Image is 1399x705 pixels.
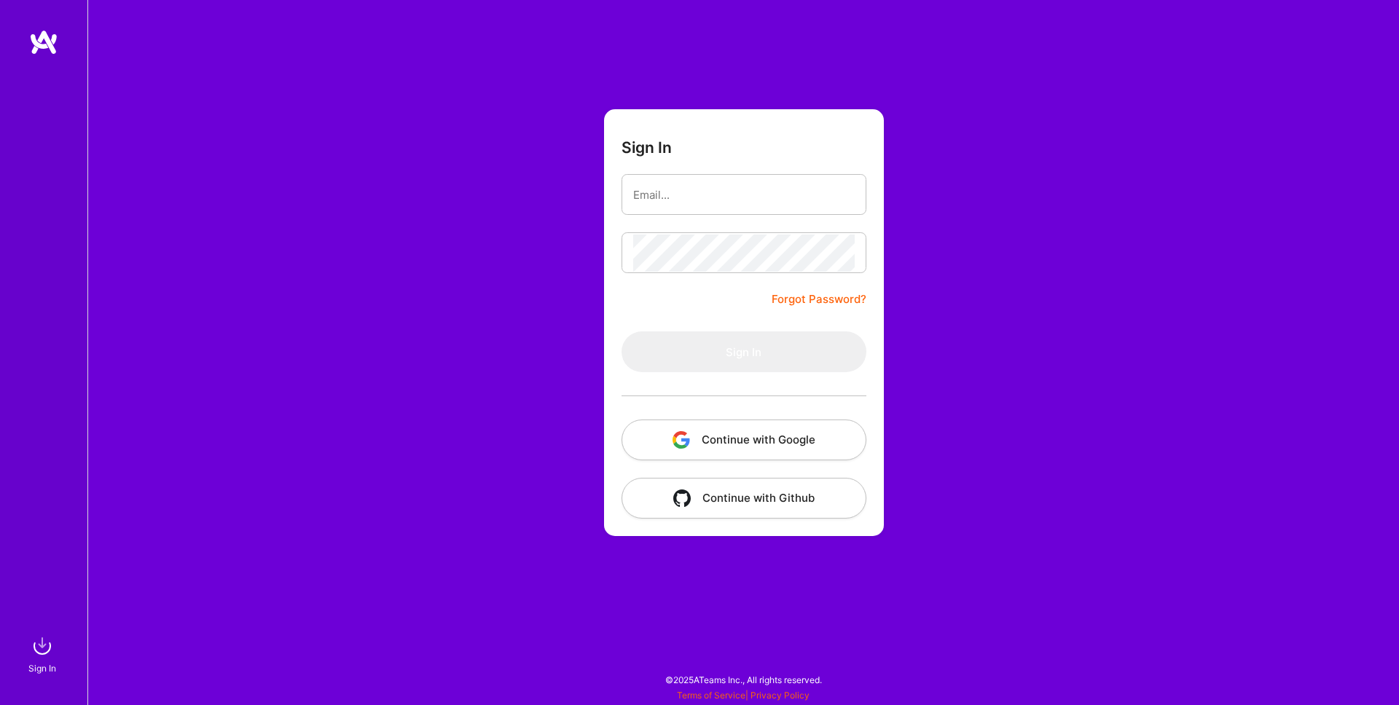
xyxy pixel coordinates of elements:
[772,291,866,308] a: Forgot Password?
[28,661,56,676] div: Sign In
[633,176,855,213] input: Email...
[622,420,866,460] button: Continue with Google
[751,690,810,701] a: Privacy Policy
[28,631,57,661] img: sign in
[673,489,691,507] img: icon
[87,661,1399,698] div: © 2025 ATeams Inc., All rights reserved.
[622,478,866,519] button: Continue with Github
[622,138,672,157] h3: Sign In
[677,690,745,701] a: Terms of Service
[622,331,866,372] button: Sign In
[29,29,58,55] img: logo
[677,690,810,701] span: |
[673,431,690,449] img: icon
[31,631,57,676] a: sign inSign In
